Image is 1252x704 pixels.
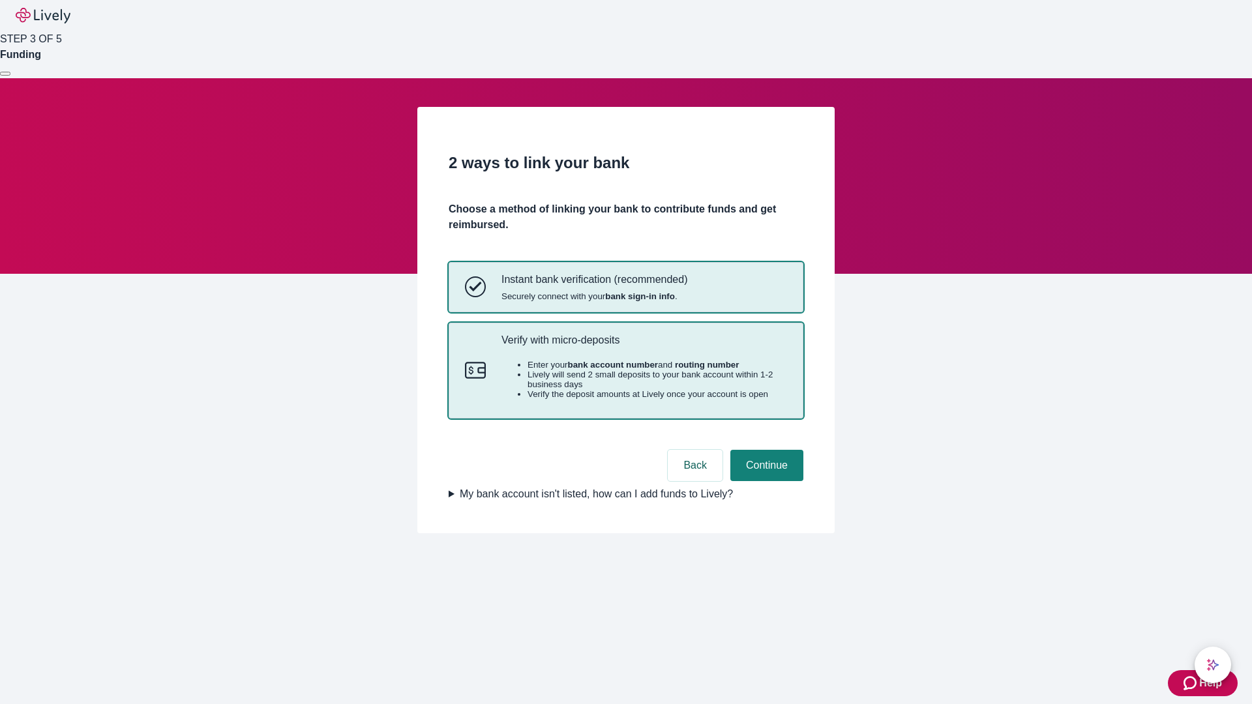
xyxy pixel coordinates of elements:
[605,291,675,301] strong: bank sign-in info
[1184,675,1199,691] svg: Zendesk support icon
[1168,670,1238,696] button: Zendesk support iconHelp
[501,273,687,286] p: Instant bank verification (recommended)
[449,201,803,233] h4: Choose a method of linking your bank to contribute funds and get reimbursed.
[675,360,739,370] strong: routing number
[528,370,787,389] li: Lively will send 2 small deposits to your bank account within 1-2 business days
[501,334,787,346] p: Verify with micro-deposits
[16,8,70,23] img: Lively
[501,291,687,301] span: Securely connect with your .
[1199,675,1222,691] span: Help
[1206,658,1219,671] svg: Lively AI Assistant
[449,151,803,175] h2: 2 ways to link your bank
[730,450,803,481] button: Continue
[465,276,486,297] svg: Instant bank verification
[528,360,787,370] li: Enter your and
[449,263,803,311] button: Instant bank verificationInstant bank verification (recommended)Securely connect with yourbank si...
[528,389,787,399] li: Verify the deposit amounts at Lively once your account is open
[449,486,803,502] summary: My bank account isn't listed, how can I add funds to Lively?
[465,360,486,381] svg: Micro-deposits
[668,450,723,481] button: Back
[568,360,659,370] strong: bank account number
[449,323,803,418] button: Micro-depositsVerify with micro-depositsEnter yourbank account numberand routing numberLively wil...
[1195,647,1231,683] button: chat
